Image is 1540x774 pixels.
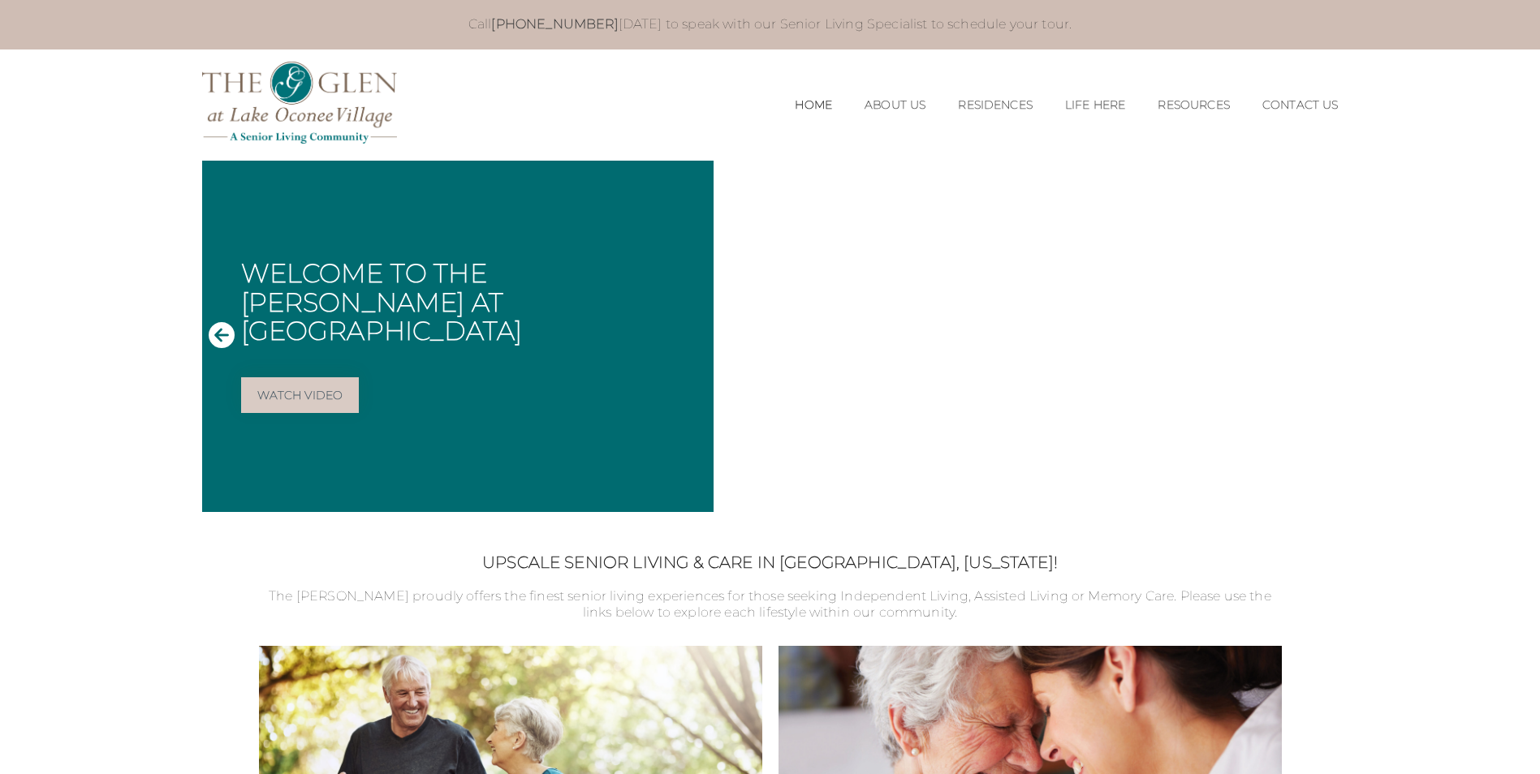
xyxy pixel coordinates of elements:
button: Next Slide [1306,321,1332,351]
a: Resources [1158,98,1229,112]
div: Slide 1 of 1 [202,161,1339,512]
a: About Us [865,98,925,112]
a: Residences [958,98,1033,112]
a: Contact Us [1262,98,1339,112]
a: Home [795,98,832,112]
h1: Welcome to The [PERSON_NAME] at [GEOGRAPHIC_DATA] [241,259,701,345]
p: Call [DATE] to speak with our Senior Living Specialist to schedule your tour. [218,16,1322,33]
a: Life Here [1065,98,1125,112]
a: Watch Video [241,377,360,413]
a: [PHONE_NUMBER] [491,16,618,32]
p: The [PERSON_NAME] proudly offers the finest senior living experiences for those seeking Independe... [259,588,1282,622]
img: The Glen Lake Oconee Home [202,62,397,144]
h2: Upscale Senior Living & Care in [GEOGRAPHIC_DATA], [US_STATE]! [259,553,1282,572]
iframe: Embedded Vimeo Video [714,161,1339,512]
